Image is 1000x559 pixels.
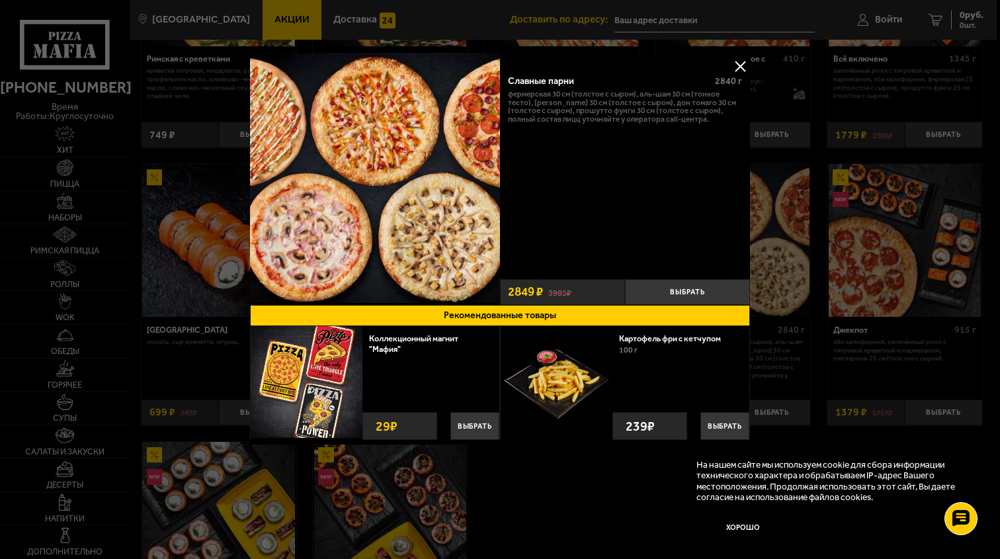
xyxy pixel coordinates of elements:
button: Выбрать [450,412,499,440]
button: Рекомендованные товары [250,305,750,326]
button: Выбрать [625,279,750,305]
span: 100 г [619,345,638,355]
p: На нашем сайте мы используем cookie для сбора информации технического характера и обрабатываем IP... [696,459,968,502]
span: 2840 г [715,75,742,87]
strong: 239 ₽ [622,413,658,439]
s: 3985 ₽ [548,286,571,298]
p: Фермерская 30 см (толстое с сыром), Аль-Шам 30 см (тонкое тесто), [PERSON_NAME] 30 см (толстое с ... [508,90,742,123]
a: Картофель фри с кетчупом [619,333,731,343]
strong: 29 ₽ [372,413,401,439]
button: Хорошо [696,512,790,543]
a: Коллекционный магнит "Мафия" [369,333,458,354]
button: Выбрать [700,412,749,440]
a: Славные парни [250,53,500,305]
span: 2849 ₽ [508,286,543,298]
div: Славные парни [508,75,706,87]
img: Славные парни [250,53,500,303]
